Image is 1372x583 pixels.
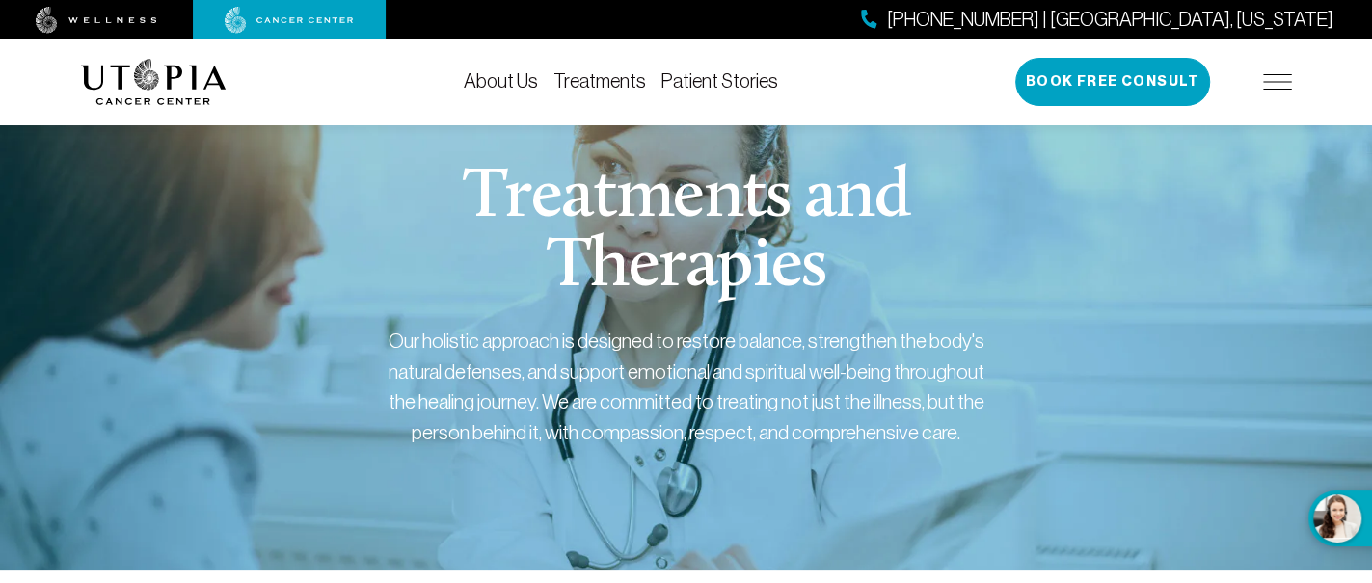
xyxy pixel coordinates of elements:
[464,70,538,92] a: About Us
[1015,58,1210,106] button: Book Free Consult
[887,6,1333,34] span: [PHONE_NUMBER] | [GEOGRAPHIC_DATA], [US_STATE]
[317,164,1055,303] h1: Treatments and Therapies
[553,70,646,92] a: Treatments
[225,7,354,34] img: cancer center
[861,6,1333,34] a: [PHONE_NUMBER] | [GEOGRAPHIC_DATA], [US_STATE]
[36,7,157,34] img: wellness
[388,326,985,447] div: Our holistic approach is designed to restore balance, strengthen the body's natural defenses, and...
[661,70,778,92] a: Patient Stories
[81,59,227,105] img: logo
[1263,74,1292,90] img: icon-hamburger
